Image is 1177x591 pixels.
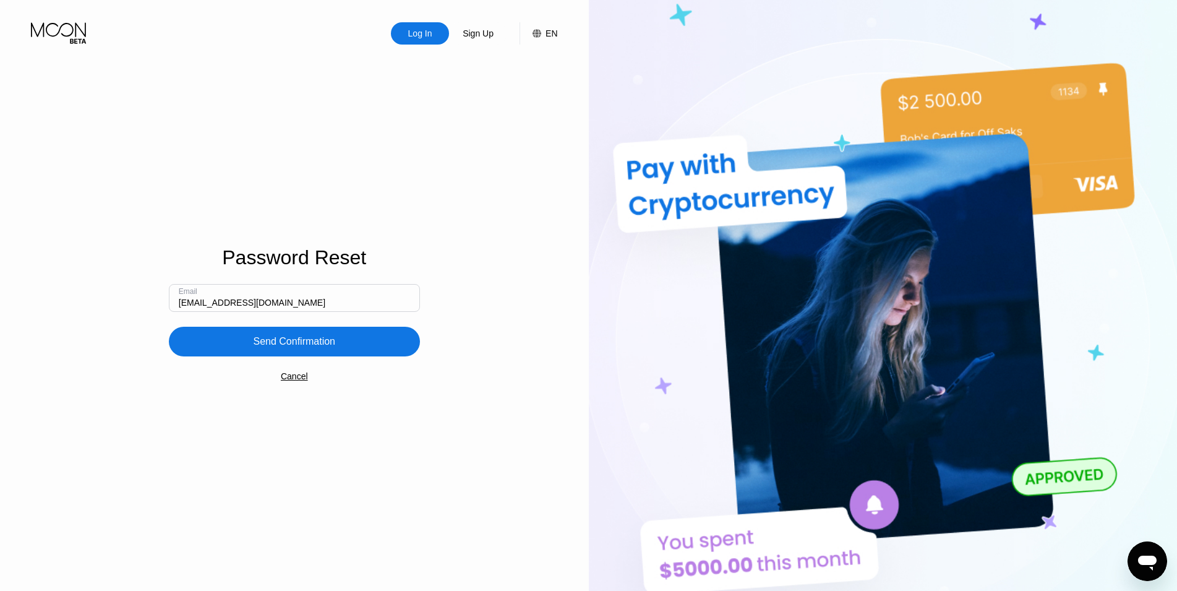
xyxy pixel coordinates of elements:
[179,287,197,296] div: Email
[281,371,308,381] div: Cancel
[407,27,434,40] div: Log In
[222,246,366,269] div: Password Reset
[253,335,335,348] div: Send Confirmation
[461,27,495,40] div: Sign Up
[391,22,449,45] div: Log In
[169,312,420,356] div: Send Confirmation
[546,28,557,38] div: EN
[1128,541,1167,581] iframe: Button to launch messaging window
[520,22,557,45] div: EN
[449,22,507,45] div: Sign Up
